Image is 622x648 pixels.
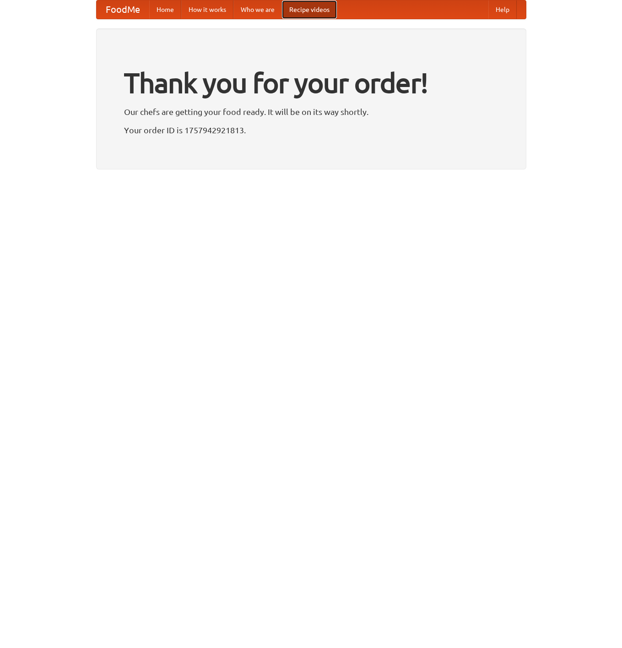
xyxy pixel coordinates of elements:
[124,105,498,119] p: Our chefs are getting your food ready. It will be on its way shortly.
[124,123,498,137] p: Your order ID is 1757942921813.
[282,0,337,19] a: Recipe videos
[124,61,498,105] h1: Thank you for your order!
[233,0,282,19] a: Who we are
[149,0,181,19] a: Home
[181,0,233,19] a: How it works
[97,0,149,19] a: FoodMe
[488,0,517,19] a: Help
